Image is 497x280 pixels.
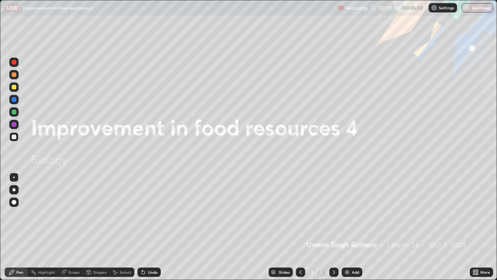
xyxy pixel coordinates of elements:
div: Pen [16,270,23,274]
div: Eraser [68,270,80,274]
div: Add [352,270,359,274]
div: More [480,270,490,274]
div: Slides [279,270,290,274]
p: Recording [346,5,367,11]
div: 2 [321,269,326,276]
p: Improvement in food resources 4 [23,5,93,11]
div: Undo [148,270,158,274]
img: class-settings-icons [431,5,437,11]
img: add-slide-button [344,269,350,275]
img: end-class-cross [464,5,471,11]
img: recording.375f2c34.svg [338,5,344,11]
div: Highlight [38,270,55,274]
button: End Class [462,3,493,12]
p: LIVE [7,5,17,11]
div: Shapes [93,270,106,274]
div: / [318,270,320,275]
p: Settings [439,6,454,10]
div: 2 [308,270,316,275]
div: Select [120,270,131,274]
